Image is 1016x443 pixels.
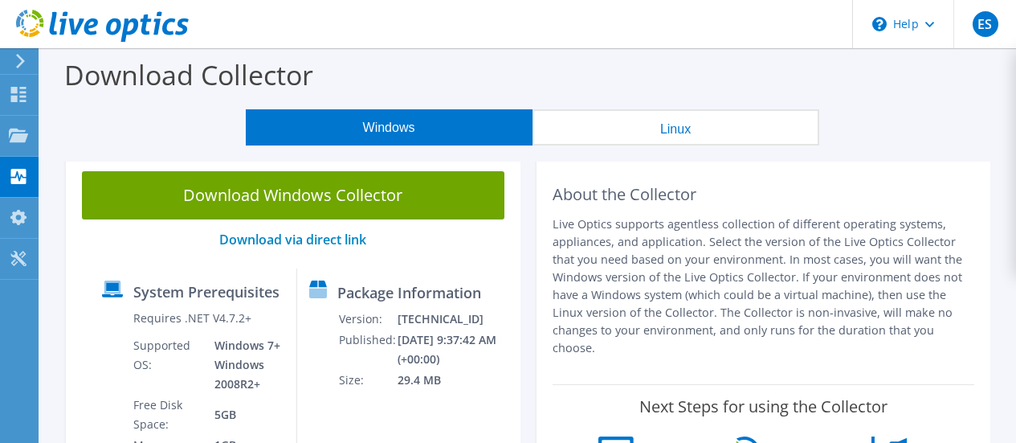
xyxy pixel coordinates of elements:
td: Size: [338,370,397,391]
p: Live Optics supports agentless collection of different operating systems, appliances, and applica... [553,215,975,357]
span: ES [973,11,998,37]
a: Download Windows Collector [82,171,504,219]
td: Free Disk Space: [133,395,203,435]
button: Linux [532,109,819,146]
td: Supported OS: [133,335,203,395]
td: 5GB [202,395,284,435]
td: Published: [338,330,397,370]
label: Package Information [337,285,481,301]
label: Next Steps for using the Collector [639,397,887,416]
td: [TECHNICAL_ID] [397,309,513,330]
td: 29.4 MB [397,370,513,391]
label: Requires .NET V4.7.2+ [133,310,251,326]
td: [DATE] 9:37:42 AM (+00:00) [397,330,513,370]
td: Windows 7+ Windows 2008R2+ [202,335,284,395]
button: Windows [246,109,532,146]
svg: \n [872,17,887,31]
a: Download via direct link [219,231,366,248]
label: System Prerequisites [133,284,280,300]
label: Download Collector [64,56,313,93]
h2: About the Collector [553,185,975,204]
td: Version: [338,309,397,330]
